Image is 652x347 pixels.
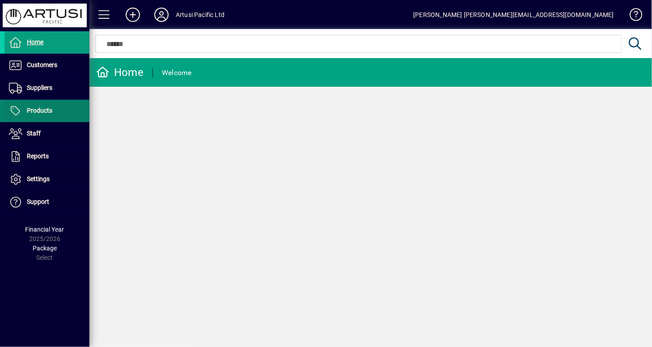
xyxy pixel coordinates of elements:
div: Artusi Pacific Ltd [176,8,224,22]
span: Customers [27,61,57,68]
a: Reports [4,145,89,168]
span: Financial Year [25,226,64,233]
span: Suppliers [27,84,52,91]
a: Staff [4,123,89,145]
a: Suppliers [4,77,89,99]
a: Support [4,191,89,213]
span: Support [27,198,49,205]
div: [PERSON_NAME] [PERSON_NAME][EMAIL_ADDRESS][DOMAIN_NAME] [413,8,614,22]
a: Knowledge Base [623,2,641,31]
a: Customers [4,54,89,76]
div: Welcome [162,66,192,80]
span: Reports [27,152,49,160]
a: Settings [4,168,89,190]
span: Staff [27,130,41,137]
span: Settings [27,175,50,182]
span: Products [27,107,52,114]
button: Profile [147,7,176,23]
span: Home [27,38,43,46]
span: Package [33,245,57,252]
button: Add [119,7,147,23]
div: Home [96,65,144,80]
a: Products [4,100,89,122]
